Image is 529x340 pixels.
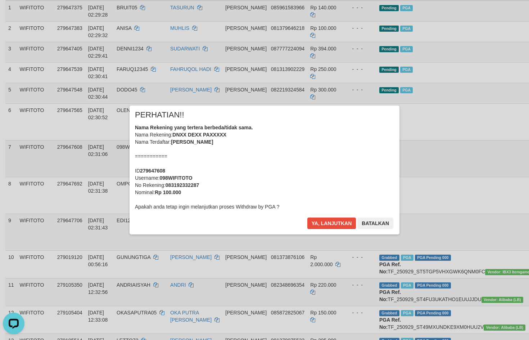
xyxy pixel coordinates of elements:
b: 098WIFITOTO [159,175,192,181]
button: Ya, lanjutkan [307,218,356,229]
b: 279647608 [140,168,165,174]
b: Rp 100.000 [155,189,181,195]
b: 083192332287 [166,182,199,188]
span: PERHATIAN!! [135,111,184,118]
b: [PERSON_NAME] [171,139,213,145]
button: Open LiveChat chat widget [3,3,24,24]
b: DNXX DEXX PAXXXXX [172,132,226,138]
div: Nama Rekening: Nama Terdaftar: =========== ID Username: No Rekening: Nominal: Apakah anda tetap i... [135,124,394,210]
button: Batalkan [357,218,393,229]
b: Nama Rekening yang tertera berbeda/tidak sama. [135,125,253,130]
